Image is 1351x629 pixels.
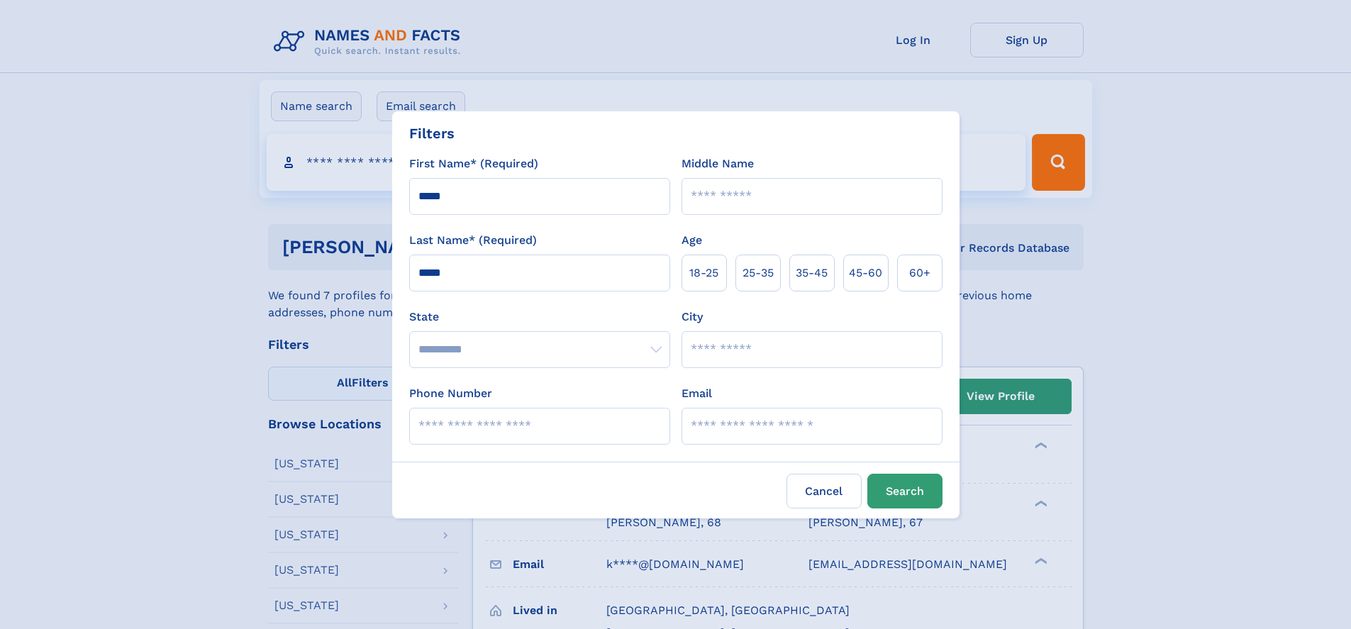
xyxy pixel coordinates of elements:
label: Last Name* (Required) [409,232,537,249]
label: Email [682,385,712,402]
label: City [682,308,703,325]
span: 45‑60 [849,265,882,282]
label: Age [682,232,702,249]
label: State [409,308,670,325]
div: Filters [409,123,455,144]
span: 25‑35 [743,265,774,282]
span: 35‑45 [796,265,828,282]
label: Middle Name [682,155,754,172]
label: First Name* (Required) [409,155,538,172]
span: 60+ [909,265,930,282]
button: Search [867,474,943,508]
span: 18‑25 [689,265,718,282]
label: Cancel [786,474,862,508]
label: Phone Number [409,385,492,402]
